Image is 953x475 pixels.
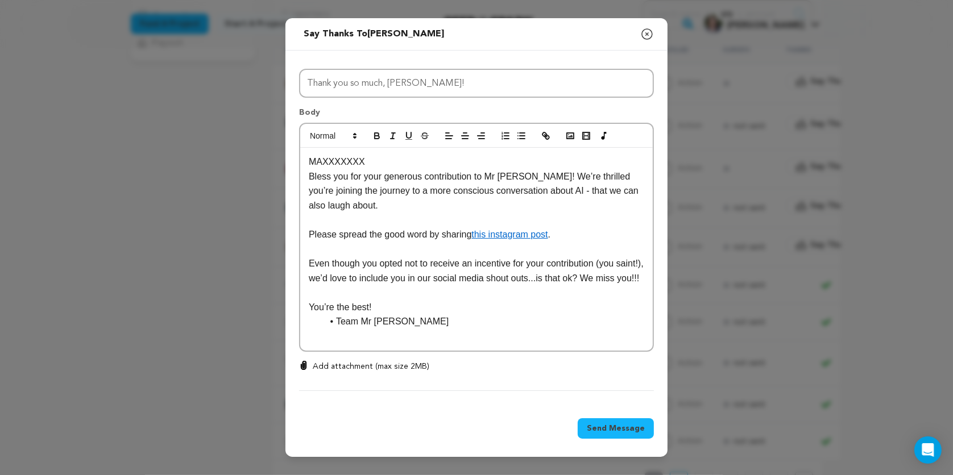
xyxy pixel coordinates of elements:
span: Send Message [587,423,645,434]
p: MAXXXXXXX [309,155,644,169]
p: Add attachment (max size 2MB) [313,361,429,372]
li: Team Mr [PERSON_NAME] [322,314,644,329]
p: Bless you for your generous contribution to Mr [PERSON_NAME]! We’re thrilled you’re joining the j... [309,169,644,213]
p: Body [299,107,654,123]
div: Open Intercom Messenger [914,436,942,464]
a: this instagram post [471,230,548,239]
span: [PERSON_NAME] [367,30,444,39]
input: Subject [299,69,654,98]
div: Say thanks to [304,27,444,41]
p: Even though you opted not to receive an incentive for your contribution (you saint!), we’d love t... [309,256,644,285]
button: Send Message [578,418,654,439]
p: Please spread the good word by sharing . [309,227,644,242]
p: You’re the best! [309,300,644,315]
